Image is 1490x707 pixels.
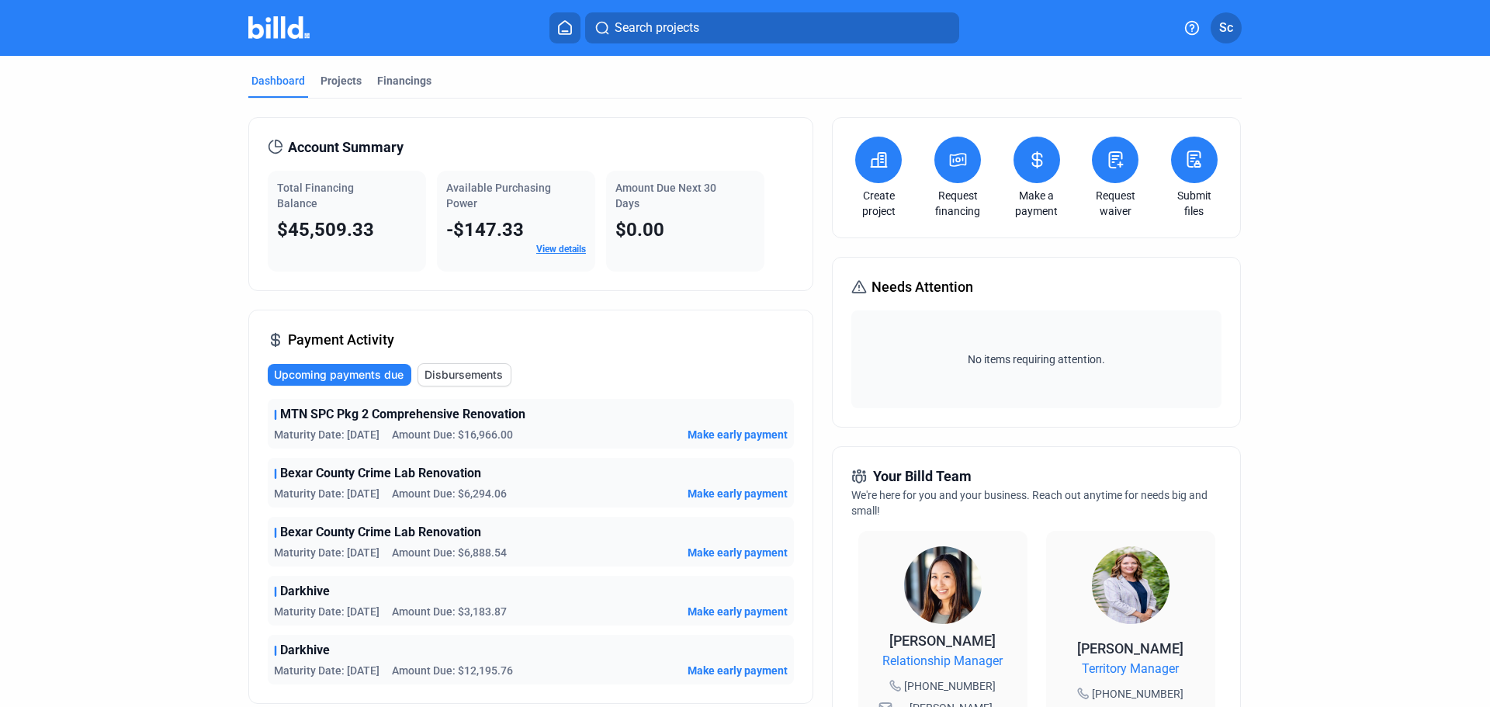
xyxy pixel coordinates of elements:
span: Maturity Date: [DATE] [274,663,379,678]
span: Amount Due: $12,195.76 [392,663,513,678]
button: Disbursements [418,363,511,386]
div: Projects [321,73,362,88]
span: Account Summary [288,137,404,158]
span: Darkhive [280,641,330,660]
img: Relationship Manager [904,546,982,624]
button: Make early payment [688,486,788,501]
span: Maturity Date: [DATE] [274,427,379,442]
button: Sc [1211,12,1242,43]
button: Upcoming payments due [268,364,411,386]
span: Amount Due Next 30 Days [615,182,716,210]
span: We're here for you and your business. Reach out anytime for needs big and small! [851,489,1208,517]
span: Needs Attention [871,276,973,298]
span: Disbursements [424,367,503,383]
span: [PHONE_NUMBER] [904,678,996,694]
button: Make early payment [688,427,788,442]
a: Request financing [930,188,985,219]
span: No items requiring attention. [858,352,1215,367]
span: Bexar County Crime Lab Renovation [280,523,481,542]
span: Sc [1219,19,1233,37]
span: Maturity Date: [DATE] [274,545,379,560]
span: MTN SPC Pkg 2 Comprehensive Renovation [280,405,525,424]
span: Darkhive [280,582,330,601]
span: Amount Due: $6,294.06 [392,486,507,501]
span: Amount Due: $6,888.54 [392,545,507,560]
img: Territory Manager [1092,546,1169,624]
span: Payment Activity [288,329,394,351]
div: Dashboard [251,73,305,88]
span: -$147.33 [446,219,524,241]
a: Make a payment [1010,188,1064,219]
span: Total Financing Balance [277,182,354,210]
span: Available Purchasing Power [446,182,551,210]
span: $45,509.33 [277,219,374,241]
span: Relationship Manager [882,652,1003,671]
span: Amount Due: $16,966.00 [392,427,513,442]
span: [PHONE_NUMBER] [1092,686,1183,702]
span: Maturity Date: [DATE] [274,604,379,619]
span: $0.00 [615,219,664,241]
span: Territory Manager [1082,660,1179,678]
img: Billd Company Logo [248,16,310,39]
span: Bexar County Crime Lab Renovation [280,464,481,483]
button: Search projects [585,12,959,43]
span: Maturity Date: [DATE] [274,486,379,501]
a: Request waiver [1088,188,1142,219]
span: Your Billd Team [873,466,972,487]
a: Create project [851,188,906,219]
span: Amount Due: $3,183.87 [392,604,507,619]
span: [PERSON_NAME] [1077,640,1183,657]
span: Search projects [615,19,699,37]
a: View details [536,244,586,255]
button: Make early payment [688,663,788,678]
a: Submit files [1167,188,1221,219]
button: Make early payment [688,545,788,560]
div: Financings [377,73,431,88]
span: [PERSON_NAME] [889,632,996,649]
button: Make early payment [688,604,788,619]
span: Upcoming payments due [274,367,404,383]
